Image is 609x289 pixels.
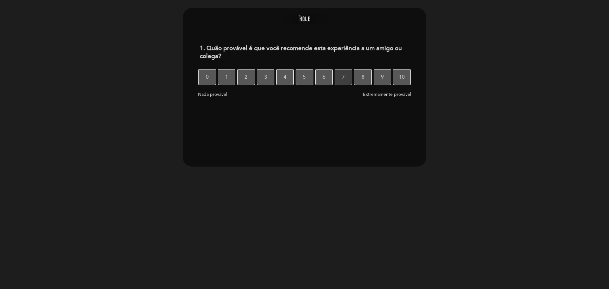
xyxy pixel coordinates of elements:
span: 7 [342,68,345,86]
span: Nada provável [198,92,227,97]
span: 3 [264,68,267,86]
img: header_1647542610.png [282,14,327,24]
span: 9 [381,68,384,86]
button: 10 [393,69,410,85]
span: 4 [284,68,286,86]
span: 8 [362,68,364,86]
span: 10 [399,68,405,86]
button: 1 [218,69,235,85]
button: 0 [198,69,216,85]
span: 0 [206,68,209,86]
button: 3 [257,69,274,85]
span: 6 [323,68,325,86]
button: 6 [315,69,333,85]
span: 1 [225,68,228,86]
button: 9 [374,69,391,85]
button: 5 [296,69,313,85]
button: 4 [276,69,294,85]
button: 2 [237,69,255,85]
span: Extremamente provável [363,92,411,97]
span: 5 [303,68,306,86]
button: 7 [335,69,352,85]
span: 2 [245,68,247,86]
div: 1. Quão provável é que você recomende esta experiência a um amigo ou colega? [195,41,414,64]
button: 8 [354,69,371,85]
